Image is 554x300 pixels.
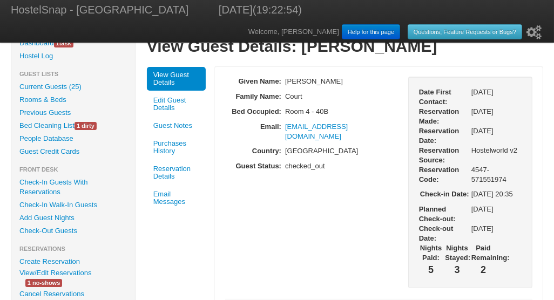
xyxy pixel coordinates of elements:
[236,162,282,170] b: Guest Status:
[471,204,522,214] p: [DATE]
[420,190,469,198] b: Check-in Date:
[419,166,459,183] b: Reservation Code:
[445,244,470,262] b: Nights Stayed:
[147,186,206,210] a: Email Messages
[471,165,522,185] p: 4547-571551974
[471,263,495,277] h3: 2
[11,176,135,199] a: Check-In Guests With Reservations
[11,242,135,255] li: Reservations
[248,22,543,43] div: Welcome, [PERSON_NAME]
[419,205,456,223] b: Planned Check-out:
[147,92,206,116] a: Edit Guest Details
[471,224,522,234] p: [DATE]
[147,135,206,159] a: Purchases History
[471,87,522,97] p: [DATE]
[420,244,442,262] b: Nights Paid:
[11,255,135,268] a: Create Reservation
[285,122,348,140] a: [EMAIL_ADDRESS][DOMAIN_NAME]
[445,263,469,277] h3: 3
[147,118,206,134] a: Guest Notes
[471,107,522,117] p: [DATE]
[408,24,522,39] a: Questions, Feature Requests or Bugs?
[285,161,402,171] p: checked_out
[11,199,135,212] a: Check-In Walk-In Guests
[75,122,97,130] span: 1 dirty
[239,77,281,85] b: Given Name:
[56,40,59,46] span: 1
[285,107,402,117] p: Room 4 - 40B
[11,163,135,176] li: Front Desk
[11,212,135,224] a: Add Guest Nights
[147,37,543,56] h1: View Guest Details: [PERSON_NAME]
[471,126,522,136] p: [DATE]
[419,127,459,145] b: Reservation Date:
[471,189,522,199] p: [DATE] 20:35
[11,267,99,278] a: View/Edit Reservations
[232,107,281,115] b: Bed Occupied:
[419,107,459,125] b: Reservation Made:
[11,145,135,158] a: Guest Credit Cards
[526,25,542,39] i: Setup Wizard
[11,93,135,106] a: Rooms & Beds
[285,77,402,86] p: [PERSON_NAME]
[252,147,281,155] b: Country:
[54,39,73,47] span: task
[147,67,206,91] a: View Guest Details
[11,224,135,237] a: Check-Out Guests
[236,92,282,100] b: Family Name:
[11,106,135,119] a: Previous Guests
[11,67,135,80] li: Guest Lists
[419,146,459,164] b: Reservation Source:
[342,24,400,39] a: Help for this page
[11,50,135,63] a: Hostel Log
[285,146,402,156] p: [GEOGRAPHIC_DATA]
[17,277,70,288] a: 1 no-shows
[11,132,135,145] a: People Database
[253,4,302,16] span: (19:22:54)
[260,122,281,131] b: Email:
[147,161,206,185] a: Reservation Details
[11,80,135,93] a: Current Guests (25)
[25,279,62,287] span: 1 no-shows
[471,146,522,155] p: Hostelworld v2
[419,263,443,277] h3: 5
[419,224,454,242] b: Check-out Date:
[471,244,510,262] b: Paid Remaining:
[419,88,451,106] b: Date First Contact:
[285,92,402,101] p: Court
[11,119,135,132] a: Bed Cleaning List1 dirty
[11,37,135,50] a: Dashboard1task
